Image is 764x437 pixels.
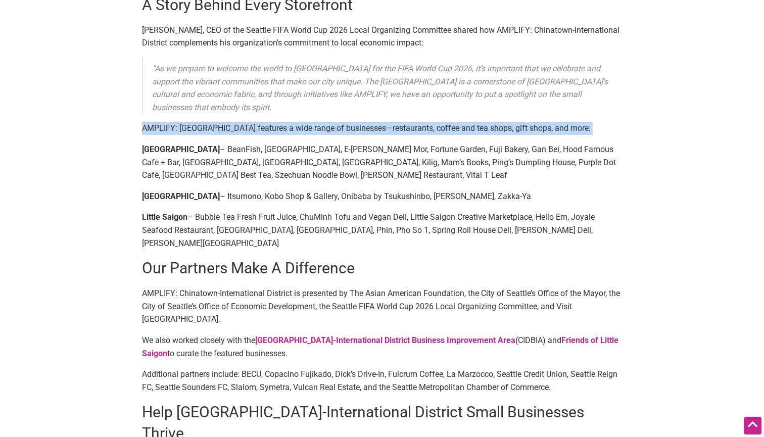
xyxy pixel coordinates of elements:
[142,368,622,394] p: Additional partners include: BECU, Copacino Fujikado, Dick’s Drive-In, Fulcrum Coffee, La Marzocc...
[142,190,622,203] p: – Itsumono, Kobo Shop & Gallery, Onibaba by Tsukushinbo, [PERSON_NAME], Zakka-Ya
[744,417,761,434] div: Scroll Back to Top
[255,335,515,345] a: [GEOGRAPHIC_DATA]-International District Business Improvement Area
[142,191,220,201] strong: [GEOGRAPHIC_DATA]
[142,334,622,360] p: We also worked closely with the (CIDBIA) and to curate the featured businesses.
[142,212,187,222] strong: Little Saigon
[142,258,622,279] h2: Our Partners Make A Difference
[142,211,622,250] p: – Bubble Tea Fresh Fruit Juice, ChuMinh Tofu and Vegan Deli, Little Saigon Creative Marketplace, ...
[142,143,622,182] p: – BeanFish, [GEOGRAPHIC_DATA], E-[PERSON_NAME] Mor, Fortune Garden, Fuji Bakery, Gan Bei, Hood Fa...
[142,335,618,358] a: Friends of Little Saigon
[152,64,608,112] em: “As we prepare to welcome the world to [GEOGRAPHIC_DATA] for the FIFA World Cup 2026, it’s import...
[142,24,622,50] p: [PERSON_NAME], CEO of the Seattle FIFA World Cup 2026 Local Organizing Committee shared how AMPLI...
[142,122,622,135] p: AMPLIFY: [GEOGRAPHIC_DATA] features a wide range of businesses—restaurants, coffee and tea shops,...
[142,287,622,326] p: AMPLIFY: Chinatown-International District is presented by The Asian American Foundation, the City...
[142,144,220,154] strong: [GEOGRAPHIC_DATA]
